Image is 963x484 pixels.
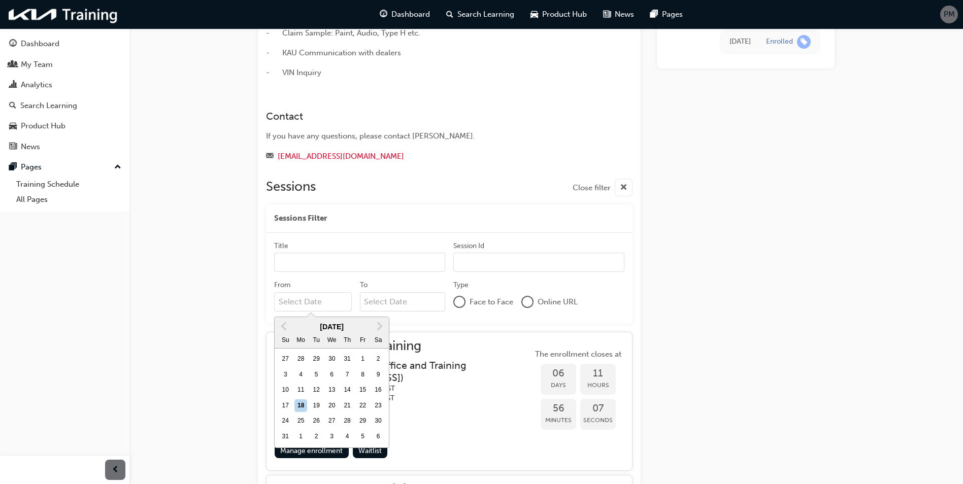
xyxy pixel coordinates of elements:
[797,35,811,49] span: learningRecordVerb_ENROLL-icon
[21,38,59,50] div: Dashboard
[453,253,624,272] input: Session Id
[310,368,323,382] div: Choose Tuesday, August 5th, 2025
[310,353,323,366] div: Choose Tuesday, July 29th, 2025
[372,368,385,382] div: Choose Saturday, August 9th, 2025
[372,384,385,397] div: Choose Saturday, August 16th, 2025
[766,37,793,47] div: Enrolled
[9,40,17,49] span: guage-icon
[595,4,642,25] a: news-iconNews
[615,9,634,20] span: News
[4,137,125,156] a: News
[294,368,308,382] div: Choose Monday, August 4th, 2025
[541,379,576,391] span: Days
[275,384,516,393] h5: Start date: [DATE] 9am - 5pm
[372,318,388,334] button: Next Month
[310,334,323,347] div: Tu
[580,403,616,414] span: 07
[541,403,576,414] span: 56
[341,414,354,428] div: Choose Thursday, August 28th, 2025
[279,384,292,397] div: Choose Sunday, August 10th, 2025
[944,9,955,20] span: PM
[356,430,370,443] div: Choose Friday, September 5th, 2025
[112,464,119,476] span: prev-icon
[356,399,370,412] div: Choose Friday, August 22nd, 2025
[360,292,446,312] input: To
[9,143,17,152] span: news-icon
[391,9,430,20] span: Dashboard
[341,353,354,366] div: Choose Thursday, July 31st, 2025
[266,179,316,196] h2: Sessions
[4,158,125,177] button: Pages
[642,4,691,25] a: pages-iconPages
[294,353,308,366] div: Choose Monday, July 28th, 2025
[372,414,385,428] div: Choose Saturday, August 30th, 2025
[356,368,370,382] div: Choose Friday, August 8th, 2025
[310,430,323,443] div: Choose Tuesday, September 2nd, 2025
[279,430,292,443] div: Choose Sunday, August 31st, 2025
[729,36,751,48] div: Mon Aug 18 2025 12:03:33 GMT+0800 (Australian Western Standard Time)
[580,368,616,379] span: 11
[275,340,533,352] span: 2025 - Warranty training
[21,161,42,173] div: Pages
[4,34,125,53] a: Dashboard
[310,414,323,428] div: Choose Tuesday, August 26th, 2025
[522,4,595,25] a: car-iconProduct Hub
[940,6,958,23] button: PM
[325,414,339,428] div: Choose Wednesday, August 27th, 2025
[356,334,370,347] div: Fr
[294,334,308,347] div: Mo
[20,100,77,112] div: Search Learning
[114,161,121,174] span: up-icon
[266,111,596,122] h3: Contact
[533,349,624,360] span: The enrollment closes at
[662,9,683,20] span: Pages
[21,79,52,91] div: Analytics
[603,8,611,21] span: news-icon
[275,340,624,462] button: 2025 - Warranty trainingKia Northern Regional Office and Training Centre([STREET_ADDRESS])Start d...
[278,352,386,444] div: month 2025-08
[573,182,611,194] span: Close filter
[294,430,308,443] div: Choose Monday, September 1st, 2025
[274,241,288,251] div: Title
[541,414,576,426] span: Minutes
[573,179,633,196] button: Close filter
[325,384,339,397] div: Choose Wednesday, August 13th, 2025
[294,414,308,428] div: Choose Monday, August 25th, 2025
[266,130,596,142] div: If you have any questions, please contact [PERSON_NAME].
[5,4,122,25] img: kia-training
[438,4,522,25] a: search-iconSearch Learning
[9,163,17,172] span: pages-icon
[4,55,125,74] a: My Team
[266,48,401,57] span: - KAU Communication with dealers
[266,68,321,77] span: - VIN Inquiry
[266,28,420,38] span: - Claim Sample: Paint, Audio, Type H etc.
[325,368,339,382] div: Choose Wednesday, August 6th, 2025
[4,32,125,158] button: DashboardMy TeamAnalyticsSearch LearningProduct HubNews
[12,192,125,208] a: All Pages
[620,182,627,194] span: cross-icon
[372,4,438,25] a: guage-iconDashboard
[276,318,292,334] button: Previous Month
[21,59,53,71] div: My Team
[9,122,17,131] span: car-icon
[12,177,125,192] a: Training Schedule
[372,353,385,366] div: Choose Saturday, August 2nd, 2025
[310,384,323,397] div: Choose Tuesday, August 12th, 2025
[275,321,389,333] div: [DATE]
[356,384,370,397] div: Choose Friday, August 15th, 2025
[372,334,385,347] div: Sa
[541,368,576,379] span: 06
[279,414,292,428] div: Choose Sunday, August 24th, 2025
[310,399,323,412] div: Choose Tuesday, August 19th, 2025
[542,9,587,20] span: Product Hub
[4,96,125,115] a: Search Learning
[341,430,354,443] div: Choose Thursday, September 4th, 2025
[9,101,16,111] span: search-icon
[9,81,17,90] span: chart-icon
[279,334,292,347] div: Su
[21,141,40,153] div: News
[21,120,65,132] div: Product Hub
[360,280,368,290] div: To
[274,292,352,312] input: FromPrevious MonthNext Month[DATE]SuMoTuWeThFrSamonth 2025-08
